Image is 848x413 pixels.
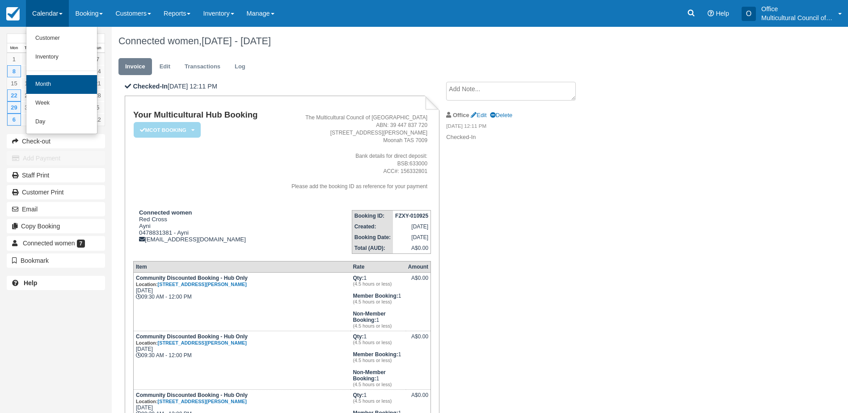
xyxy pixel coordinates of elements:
[118,58,152,76] a: Invoice
[7,77,21,89] a: 15
[393,221,431,232] td: [DATE]
[7,236,105,250] a: Connected women 7
[353,275,363,281] strong: Qty
[133,261,350,273] th: Item
[21,43,35,53] th: Tue
[350,273,405,331] td: 1 1 1
[91,77,105,89] a: 21
[21,114,35,126] a: 7
[133,83,168,90] b: Checked-In
[761,4,833,13] p: Office
[21,89,35,101] a: 23
[352,243,393,254] th: Total (AUD):
[136,340,247,346] small: Location:
[133,209,272,243] div: Red Cross Ayni 0478831381 - Ayni [EMAIL_ADDRESS][DOMAIN_NAME]
[353,392,363,398] strong: Qty
[395,213,428,219] strong: FZXY-010925
[393,243,431,254] td: A$0.00
[228,58,252,76] a: Log
[471,112,486,118] a: Edit
[91,53,105,65] a: 7
[353,351,398,358] strong: Member Booking
[178,58,227,76] a: Transactions
[23,240,75,247] span: Connected women
[708,10,714,17] i: Help
[26,94,97,113] a: Week
[158,399,247,404] a: [STREET_ADDRESS][PERSON_NAME]
[353,369,385,382] strong: Non-Member Booking
[742,7,756,21] div: O
[352,211,393,222] th: Booking ID:
[7,43,21,53] th: Mon
[353,340,403,345] em: (4.5 hours or less)
[21,101,35,114] a: 30
[91,114,105,126] a: 12
[761,13,833,22] p: Multicultural Council of [GEOGRAPHIC_DATA]
[408,333,428,347] div: A$0.00
[136,333,248,346] strong: Community Discounted Booking - Hub Only
[136,399,247,404] small: Location:
[158,340,247,346] a: [STREET_ADDRESS][PERSON_NAME]
[26,75,97,94] a: Month
[136,282,247,287] small: Location:
[353,311,385,323] strong: Non-Member Booking
[7,276,105,290] a: Help
[7,219,105,233] button: Copy Booking
[408,275,428,288] div: A$0.00
[26,29,97,48] a: Customer
[7,134,105,148] button: Check-out
[453,112,469,118] strong: Office
[7,114,21,126] a: 6
[91,89,105,101] a: 28
[353,358,403,363] em: (4.5 hours or less)
[7,151,105,165] button: Add Payment
[26,27,97,134] ul: Calendar
[7,185,105,199] a: Customer Print
[21,53,35,65] a: 2
[118,36,741,46] h1: Connected women,
[406,261,431,273] th: Amount
[353,323,403,329] em: (4.5 hours or less)
[26,48,97,67] a: Inventory
[353,398,403,404] em: (4.5 hours or less)
[7,168,105,182] a: Staff Print
[91,101,105,114] a: 5
[21,77,35,89] a: 16
[353,333,363,340] strong: Qty
[393,232,431,243] td: [DATE]
[7,101,21,114] a: 29
[446,133,597,142] p: Checked-In
[134,122,201,138] em: MCOT Booking
[7,89,21,101] a: 22
[153,58,177,76] a: Edit
[408,392,428,405] div: A$0.00
[133,331,350,390] td: [DATE] 09:30 AM - 12:00 PM
[202,35,271,46] span: [DATE] - [DATE]
[352,221,393,232] th: Created:
[91,43,105,53] th: Sun
[24,279,37,287] b: Help
[353,382,403,387] em: (4.5 hours or less)
[353,281,403,287] em: (4.5 hours or less)
[275,114,427,190] address: The Multicultural Council of [GEOGRAPHIC_DATA] ABN: 39 447 837 720 [STREET_ADDRESS][PERSON_NAME] ...
[7,253,105,268] button: Bookmark
[26,113,97,131] a: Day
[350,331,405,390] td: 1 1 1
[136,275,248,287] strong: Community Discounted Booking - Hub Only
[6,7,20,21] img: checkfront-main-nav-mini-logo.png
[353,293,398,299] strong: Member Booking
[91,65,105,77] a: 14
[158,282,247,287] a: [STREET_ADDRESS][PERSON_NAME]
[716,10,729,17] span: Help
[136,392,248,405] strong: Community Discounted Booking - Hub Only
[7,53,21,65] a: 1
[21,65,35,77] a: 9
[133,122,198,138] a: MCOT Booking
[446,122,597,132] em: [DATE] 12:11 PM
[125,82,439,91] p: [DATE] 12:11 PM
[352,232,393,243] th: Booking Date:
[139,209,192,216] strong: Connected women
[133,273,350,331] td: [DATE] 09:30 AM - 12:00 PM
[133,110,272,120] h1: Your Multicultural Hub Booking
[353,299,403,304] em: (4.5 hours or less)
